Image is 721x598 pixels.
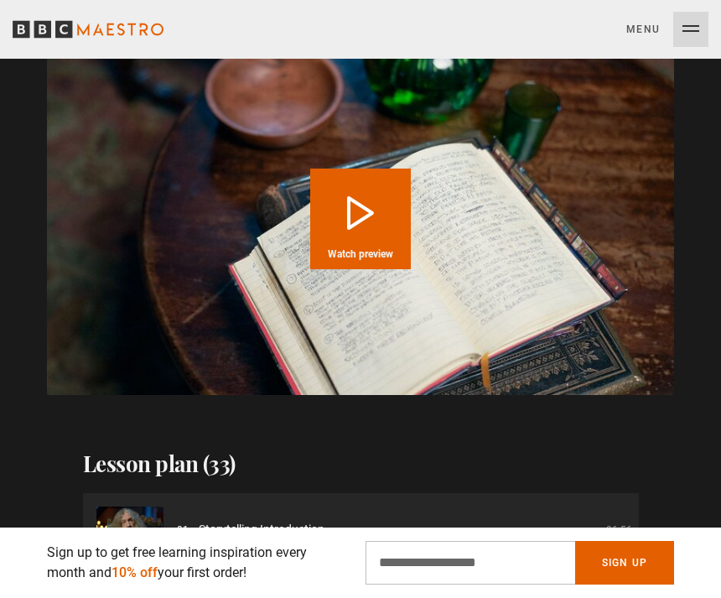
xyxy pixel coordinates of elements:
[328,249,393,259] span: Watch preview
[177,523,189,538] p: 01
[626,12,708,47] button: Toggle navigation
[47,543,345,583] p: Sign up to get free learning inspiration every month and your first order!
[606,523,632,538] p: 06:56
[47,42,674,395] video-js: Video Player
[199,521,324,538] span: Storytelling Introduction
[83,449,639,479] h2: Lesson plan (33)
[112,564,158,580] span: 10% off
[575,541,674,585] button: Sign Up
[13,17,163,42] svg: BBC Maestro
[310,169,411,269] button: Play Course overview for Storytelling with Alan Moore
